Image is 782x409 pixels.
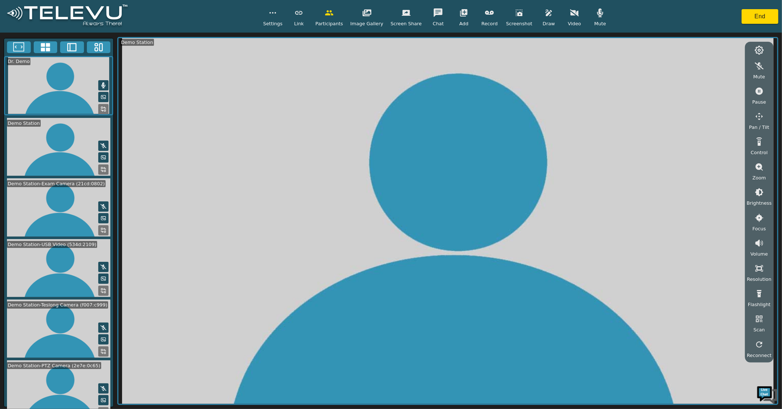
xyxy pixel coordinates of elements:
[7,180,106,187] div: Demo Station-Exam Camera (21cd:0802)
[98,383,109,394] button: Mute
[747,200,772,207] span: Brightness
[98,274,109,284] button: Picture in Picture
[751,149,768,156] span: Control
[98,262,109,272] button: Mute
[263,20,283,27] span: Settings
[747,352,771,359] span: Reconnect
[12,34,31,52] img: d_736959983_company_1615157101543_736959983
[60,41,84,53] button: Two Window Medium
[98,141,109,151] button: Mute
[568,20,581,27] span: Video
[98,201,109,212] button: Mute
[98,213,109,223] button: Picture in Picture
[98,286,109,296] button: Replace Feed
[459,20,469,27] span: Add
[7,301,108,308] div: Demo Station-Teslong Camera (f007:c999)
[7,58,30,65] div: Dr. Demo
[98,225,109,235] button: Replace Feed
[43,92,101,166] span: We're online!
[98,334,109,345] button: Picture in Picture
[120,39,154,46] div: Demo Station
[752,174,766,181] span: Zoom
[7,362,101,369] div: Demo Station-PTZ Camera (2e7e:0c65)
[543,20,555,27] span: Draw
[98,164,109,175] button: Replace Feed
[433,20,444,27] span: Chat
[294,20,304,27] span: Link
[390,20,422,27] span: Screen Share
[98,92,109,102] button: Picture in Picture
[98,395,109,405] button: Picture in Picture
[753,73,765,80] span: Mute
[98,323,109,333] button: Mute
[481,20,498,27] span: Record
[756,383,778,405] img: Chat Widget
[87,41,111,53] button: Three Window Medium
[750,250,768,257] span: Volume
[7,120,41,127] div: Demo Station
[98,104,109,114] button: Replace Feed
[315,20,343,27] span: Participants
[748,301,771,308] span: Flashlight
[34,41,58,53] button: 4x4
[7,241,97,248] div: Demo Station-USB Video (534d:2109)
[120,4,138,21] div: Minimize live chat window
[38,38,123,48] div: Chat with us now
[594,20,606,27] span: Mute
[742,9,778,24] button: End
[7,41,31,53] button: Fullscreen
[752,98,766,105] span: Pause
[98,346,109,357] button: Replace Feed
[753,225,766,232] span: Focus
[350,20,383,27] span: Image Gallery
[4,3,131,30] img: logoWhite.png
[98,152,109,163] button: Picture in Picture
[753,326,765,333] span: Scan
[747,276,771,283] span: Resolution
[4,200,140,226] textarea: Type your message and hit 'Enter'
[98,80,109,90] button: Mute
[749,124,769,131] span: Pan / Tilt
[506,20,532,27] span: Screenshot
